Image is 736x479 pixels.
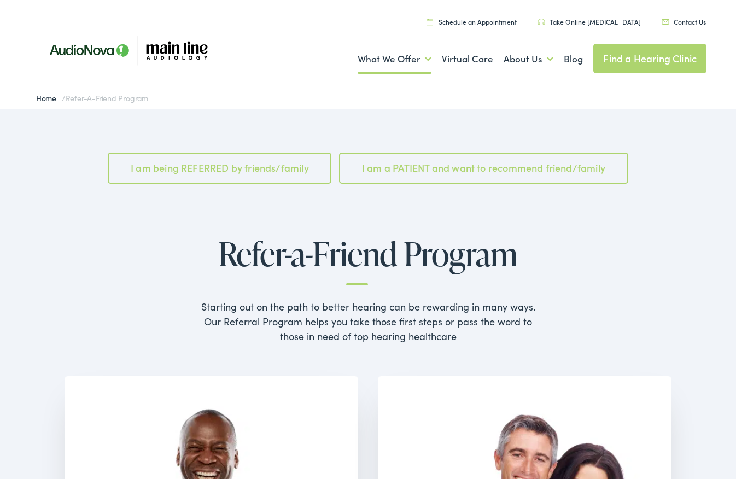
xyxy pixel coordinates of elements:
a: Blog [564,39,583,79]
img: utility icon [538,19,545,25]
a: Take Online [MEDICAL_DATA] [538,17,641,26]
a: Contact Us [662,17,706,26]
a: About Us [504,39,553,79]
img: utility icon [662,19,669,25]
span: Program [404,236,518,272]
a: Schedule an Appointment [427,17,517,26]
img: utility icon [427,18,433,25]
p: Starting out on the path to better hearing can be rewarding in many ways. Our Referral Program he... [65,299,671,343]
span: Refer-a-Friend Program [66,92,148,103]
a: Home [36,92,62,103]
span: Refer-a-Friend [218,236,398,272]
a: I am a PATIENT and want to recommend friend/family [339,153,628,183]
span: / [36,92,148,103]
a: Virtual Care [442,39,493,79]
a: What We Offer [358,39,431,79]
a: I am being REFERRED by friends/family [108,153,331,183]
a: Find a Hearing Clinic [593,44,706,73]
